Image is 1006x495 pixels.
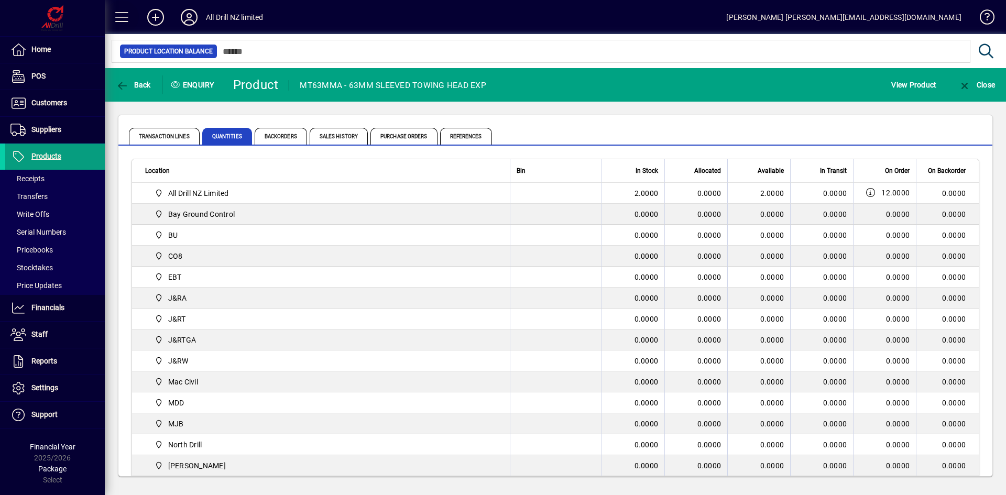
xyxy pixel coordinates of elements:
[168,188,229,199] span: All Drill NZ Limited
[823,420,847,428] span: 0.0000
[5,277,105,294] a: Price Updates
[31,357,57,365] span: Reports
[972,2,993,36] a: Knowledge Base
[916,329,979,350] td: 0.0000
[168,230,178,240] span: BU
[168,356,189,366] span: J&RW
[916,183,979,204] td: 0.0000
[602,246,664,267] td: 0.0000
[517,165,526,177] span: Bin
[150,355,498,367] span: J&RW
[886,293,910,303] span: 0.0000
[370,128,438,145] span: Purchase Orders
[727,434,790,455] td: 0.0000
[889,75,939,94] button: View Product
[823,189,847,197] span: 0.0000
[916,434,979,455] td: 0.0000
[727,246,790,267] td: 0.0000
[823,210,847,218] span: 0.0000
[694,165,721,177] span: Allocated
[916,246,979,267] td: 0.0000
[172,8,206,27] button: Profile
[697,189,721,197] span: 0.0000
[727,350,790,371] td: 0.0000
[150,250,498,262] span: CO8
[150,438,498,451] span: North Drill
[168,439,202,450] span: North Drill
[956,75,998,94] button: Close
[310,128,368,145] span: Sales History
[38,465,67,473] span: Package
[30,443,75,451] span: Financial Year
[886,398,910,408] span: 0.0000
[886,209,910,219] span: 0.0000
[823,252,847,260] span: 0.0000
[5,205,105,223] a: Write Offs
[602,204,664,225] td: 0.0000
[5,259,105,277] a: Stocktakes
[31,303,64,312] span: Financials
[602,434,664,455] td: 0.0000
[727,392,790,413] td: 0.0000
[233,76,279,93] div: Product
[162,76,225,93] div: Enquiry
[602,392,664,413] td: 0.0000
[636,165,658,177] span: In Stock
[31,45,51,53] span: Home
[5,90,105,116] a: Customers
[823,231,847,239] span: 0.0000
[168,460,226,471] span: [PERSON_NAME]
[440,128,492,145] span: References
[727,267,790,288] td: 0.0000
[823,399,847,407] span: 0.0000
[5,348,105,375] a: Reports
[886,377,910,387] span: 0.0000
[602,371,664,392] td: 0.0000
[602,267,664,288] td: 0.0000
[150,271,498,283] span: EBT
[168,314,186,324] span: J&RT
[139,8,172,27] button: Add
[5,37,105,63] a: Home
[145,165,170,177] span: Location
[823,378,847,386] span: 0.0000
[697,294,721,302] span: 0.0000
[300,77,486,94] div: MT63MMA - 63MM SLEEVED TOWING HEAD EXP
[602,225,664,246] td: 0.0000
[168,272,182,282] span: EBT
[10,174,45,183] span: Receipts
[916,288,979,309] td: 0.0000
[886,419,910,429] span: 0.0000
[916,413,979,434] td: 0.0000
[928,165,966,177] span: On Backorder
[697,336,721,344] span: 0.0000
[891,76,936,93] span: View Product
[5,117,105,143] a: Suppliers
[255,128,307,145] span: Backorders
[916,225,979,246] td: 0.0000
[31,152,61,160] span: Products
[947,75,1006,94] app-page-header-button: Close enquiry
[886,460,910,471] span: 0.0000
[150,334,498,346] span: J&RTGA
[5,241,105,259] a: Pricebooks
[202,128,252,145] span: Quantities
[697,399,721,407] span: 0.0000
[150,229,498,241] span: BU
[168,335,196,345] span: J&RTGA
[886,314,910,324] span: 0.0000
[916,455,979,476] td: 0.0000
[823,441,847,449] span: 0.0000
[823,315,847,323] span: 0.0000
[886,439,910,450] span: 0.0000
[697,378,721,386] span: 0.0000
[697,441,721,449] span: 0.0000
[105,75,162,94] app-page-header-button: Back
[697,231,721,239] span: 0.0000
[150,397,498,409] span: MDD
[823,336,847,344] span: 0.0000
[885,165,910,177] span: On Order
[10,246,53,254] span: Pricebooks
[958,81,995,89] span: Close
[886,230,910,240] span: 0.0000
